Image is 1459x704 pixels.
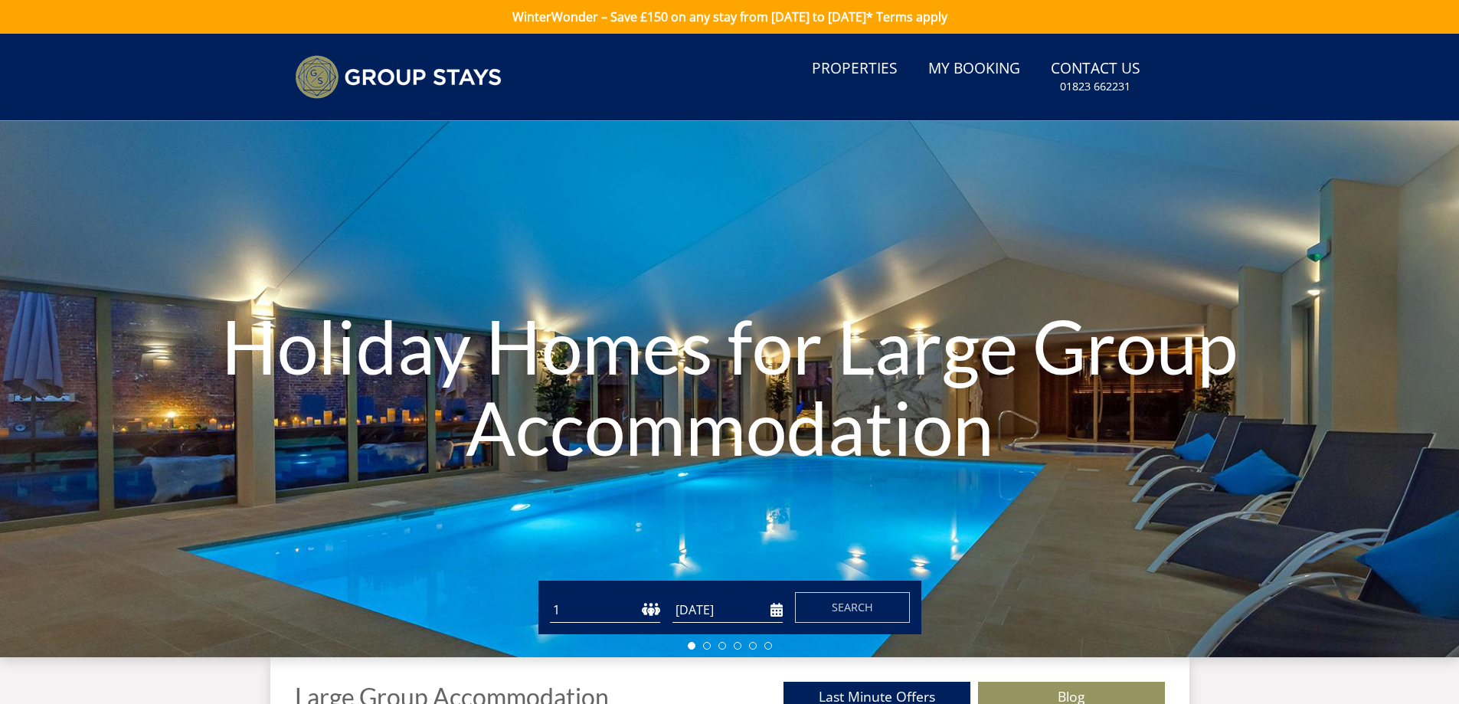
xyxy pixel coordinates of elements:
img: Group Stays [295,55,502,99]
input: Arrival Date [672,598,783,623]
a: My Booking [922,52,1026,87]
button: Search [795,592,910,623]
small: 01823 662231 [1060,79,1130,94]
a: Properties [806,52,904,87]
a: Contact Us01823 662231 [1045,52,1147,102]
span: Search [832,600,873,614]
h1: Holiday Homes for Large Group Accommodation [219,275,1241,498]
